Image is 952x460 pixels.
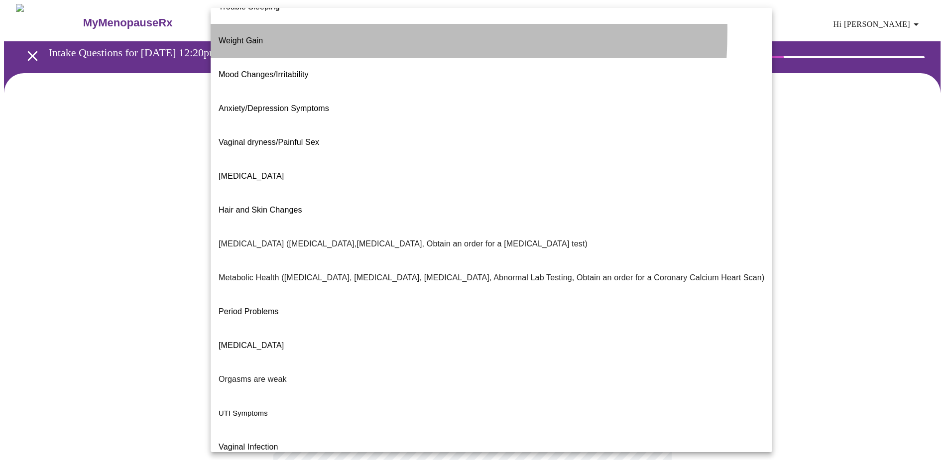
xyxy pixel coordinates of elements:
span: Mood Changes/Irritability [219,70,309,79]
p: Orgasms are weak [219,373,287,385]
span: Anxiety/Depression Symptoms [219,104,329,113]
span: [MEDICAL_DATA] [219,172,284,180]
span: [MEDICAL_DATA] [219,341,284,349]
span: Vaginal Infection [219,443,278,451]
p: Metabolic Health ([MEDICAL_DATA], [MEDICAL_DATA], [MEDICAL_DATA], Abnormal Lab Testing, Obtain an... [219,272,764,284]
span: Hair and Skin Changes [219,206,302,214]
span: Weight Gain [219,36,263,45]
span: Period Problems [219,307,279,316]
p: [MEDICAL_DATA] ([MEDICAL_DATA],[MEDICAL_DATA], Obtain an order for a [MEDICAL_DATA] test) [219,238,588,250]
span: UTI Symptoms [219,409,268,417]
span: Vaginal dryness/Painful Sex [219,138,319,146]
